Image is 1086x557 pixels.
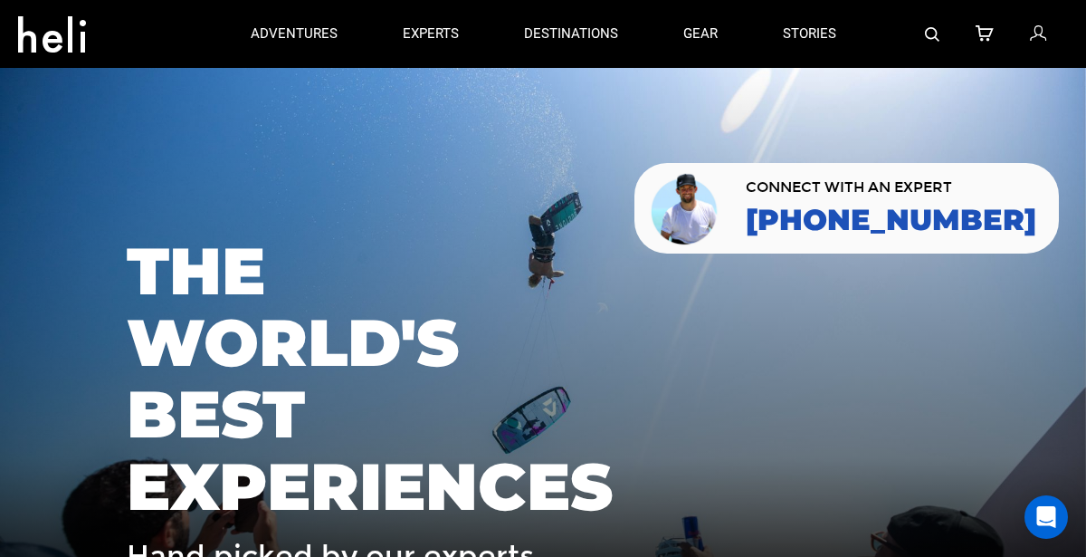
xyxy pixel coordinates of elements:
p: destinations [524,24,618,43]
span: CONNECT WITH AN EXPERT [746,180,1036,195]
p: experts [403,24,459,43]
img: search-bar-icon.svg [925,27,939,42]
div: Open Intercom Messenger [1024,495,1068,539]
a: [PHONE_NUMBER] [746,204,1036,236]
span: THE WORLD'S BEST EXPERIENCES [127,235,440,523]
p: adventures [251,24,338,43]
img: contact our team [648,170,723,246]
